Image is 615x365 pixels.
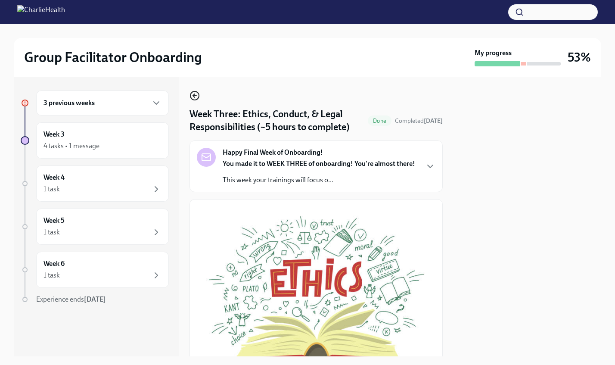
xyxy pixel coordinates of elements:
h4: Week Three: Ethics, Conduct, & Legal Responsibilities (~5 hours to complete) [189,108,364,134]
strong: You made it to WEEK THREE of onboarding! You're almost there! [223,159,415,168]
h6: Week 6 [43,259,65,268]
h6: 3 previous weeks [43,98,95,108]
h3: 53% [568,50,591,65]
p: This week your trainings will focus o... [223,175,415,185]
div: 3 previous weeks [36,90,169,115]
span: Experience ends [36,295,106,303]
strong: [DATE] [424,117,443,125]
h6: Week 3 [43,130,65,139]
img: CharlieHealth [17,5,65,19]
span: September 28th, 2025 16:24 [395,117,443,125]
span: Done [368,118,391,124]
a: Week 34 tasks • 1 message [21,122,169,159]
div: 4 tasks • 1 message [43,141,99,151]
h6: Week 4 [43,173,65,182]
h2: Group Facilitator Onboarding [24,49,202,66]
div: 1 task [43,271,60,280]
span: Completed [395,117,443,125]
h6: Week 5 [43,216,65,225]
strong: Happy Final Week of Onboarding! [223,148,323,157]
a: Week 41 task [21,165,169,202]
a: Week 51 task [21,209,169,245]
div: 1 task [43,184,60,194]
strong: [DATE] [84,295,106,303]
strong: My progress [475,48,512,58]
a: Week 61 task [21,252,169,288]
div: 1 task [43,228,60,237]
